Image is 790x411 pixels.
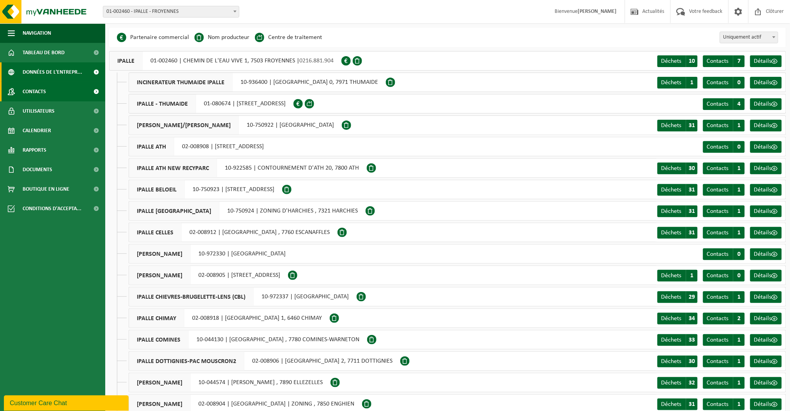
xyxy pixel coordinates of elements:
[750,141,782,153] a: Détails
[707,401,729,407] span: Contacts
[129,137,272,156] div: 02-008908 | [STREET_ADDRESS]
[750,120,782,131] a: Détails
[129,244,293,264] div: 10-972330 | [GEOGRAPHIC_DATA]
[703,141,745,153] a: Contacts 0
[657,55,698,67] a: Déchets 10
[661,315,682,322] span: Déchets
[686,163,698,174] span: 30
[703,291,745,303] a: Contacts 1
[754,358,772,365] span: Détails
[733,377,745,389] span: 1
[129,308,330,328] div: 02-008918 | [GEOGRAPHIC_DATA] 1, 6460 CHIMAY
[661,165,682,172] span: Déchets
[754,337,772,343] span: Détails
[750,313,782,324] a: Détails
[750,291,782,303] a: Détails
[686,313,698,324] span: 34
[750,356,782,367] a: Détails
[754,122,772,129] span: Détails
[707,101,729,107] span: Contacts
[129,180,282,199] div: 10-750923 | [STREET_ADDRESS]
[686,205,698,217] span: 31
[657,163,698,174] a: Déchets 30
[733,205,745,217] span: 1
[707,251,729,257] span: Contacts
[661,187,682,193] span: Déchets
[707,80,729,86] span: Contacts
[23,140,46,160] span: Rapports
[117,32,189,43] li: Partenaire commercial
[129,202,219,220] span: IPALLE [GEOGRAPHIC_DATA]
[129,266,288,285] div: 02-008905 | [STREET_ADDRESS]
[110,51,143,70] span: IPALLE
[129,287,357,306] div: 10-972337 | [GEOGRAPHIC_DATA]
[707,122,729,129] span: Contacts
[703,313,745,324] a: Contacts 2
[733,184,745,196] span: 1
[707,165,729,172] span: Contacts
[255,32,322,43] li: Centre de traitement
[129,266,191,285] span: [PERSON_NAME]
[754,315,772,322] span: Détails
[129,330,189,349] span: IPALLE COMINES
[661,337,682,343] span: Déchets
[703,399,745,410] a: Contacts 1
[686,377,698,389] span: 32
[733,248,745,260] span: 0
[707,187,729,193] span: Contacts
[733,77,745,89] span: 0
[661,80,682,86] span: Déchets
[707,208,729,214] span: Contacts
[750,98,782,110] a: Détails
[657,120,698,131] a: Déchets 31
[686,77,698,89] span: 1
[703,184,745,196] a: Contacts 1
[129,158,367,178] div: 10-922585 | CONTOURNEMENT D'ATH 20, 7800 ATH
[707,294,729,300] span: Contacts
[720,32,778,43] span: Uniquement actif
[661,122,682,129] span: Déchets
[750,205,782,217] a: Détails
[686,291,698,303] span: 29
[657,205,698,217] a: Déchets 31
[578,9,617,14] strong: [PERSON_NAME]
[733,55,745,67] span: 7
[109,51,341,71] div: 01-002460 | CHEMIN DE L'EAU VIVE 1, 7503 FROYENNES |
[754,230,772,236] span: Détails
[707,230,729,236] span: Contacts
[733,163,745,174] span: 1
[23,101,55,121] span: Utilisateurs
[129,373,330,392] div: 10-044574 | [PERSON_NAME] , 7890 ELLEZELLES
[23,199,81,218] span: Conditions d'accepta...
[754,58,772,64] span: Détails
[661,230,682,236] span: Déchets
[686,270,698,282] span: 1
[733,227,745,239] span: 1
[703,270,745,282] a: Contacts 0
[129,159,217,177] span: IPALLE ATH NEW RECYPARC
[754,294,772,300] span: Détails
[703,356,745,367] a: Contacts 1
[703,120,745,131] a: Contacts 1
[129,180,185,199] span: IPALLE BELOEIL
[750,270,782,282] a: Détails
[750,377,782,389] a: Détails
[750,227,782,239] a: Détails
[686,334,698,346] span: 33
[657,377,698,389] a: Déchets 32
[129,351,400,371] div: 02-008906 | [GEOGRAPHIC_DATA] 2, 7711 DOTTIGNIES
[707,358,729,365] span: Contacts
[750,163,782,174] a: Détails
[733,334,745,346] span: 1
[661,58,682,64] span: Déchets
[661,401,682,407] span: Déchets
[750,334,782,346] a: Détails
[23,179,69,199] span: Boutique en ligne
[754,273,772,279] span: Détails
[703,55,745,67] a: Contacts 7
[129,94,293,113] div: 01-080674 | [STREET_ADDRESS]
[754,101,772,107] span: Détails
[657,313,698,324] a: Déchets 34
[707,58,729,64] span: Contacts
[733,313,745,324] span: 2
